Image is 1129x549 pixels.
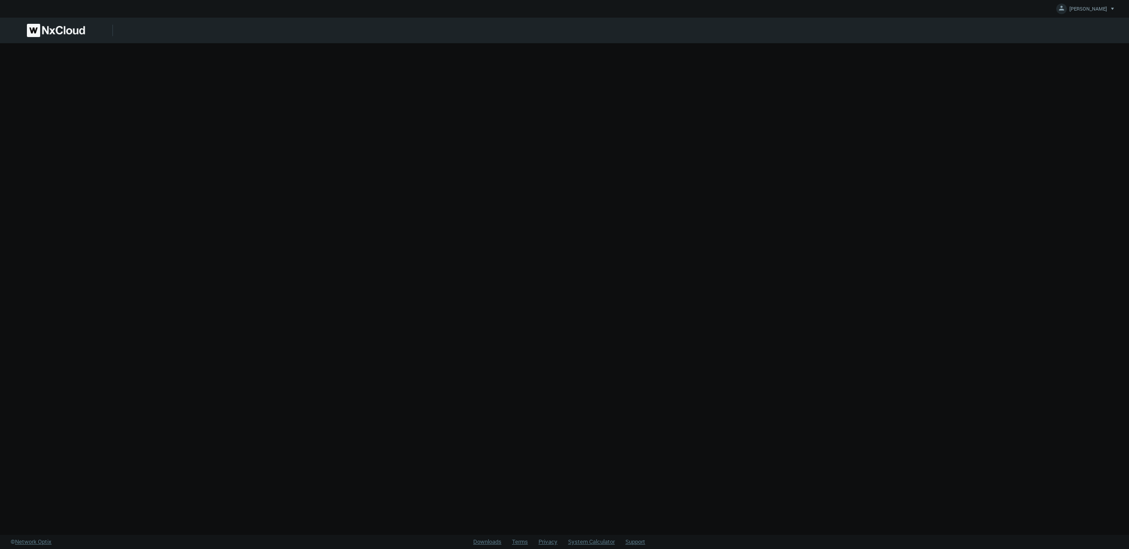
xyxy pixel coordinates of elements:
span: [PERSON_NAME] [1069,5,1107,15]
a: System Calculator [568,538,615,545]
a: Terms [512,538,528,545]
a: ©Network Optix [11,538,52,546]
span: Network Optix [15,538,52,545]
img: Nx Cloud logo [27,24,85,37]
a: Downloads [473,538,501,545]
a: Privacy [538,538,557,545]
a: Support [625,538,645,545]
